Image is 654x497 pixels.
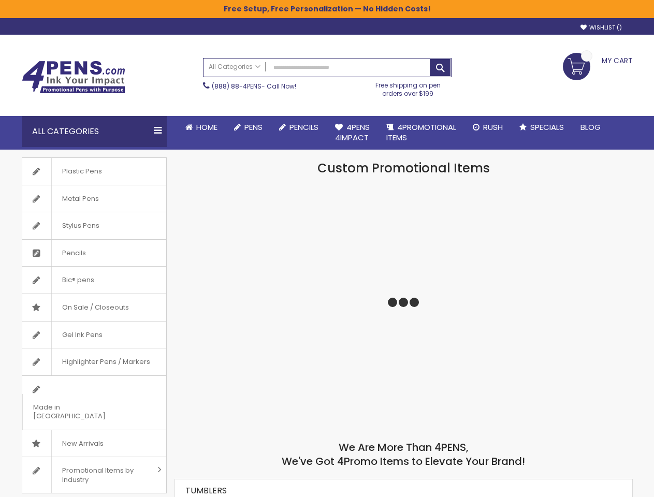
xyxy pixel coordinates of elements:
a: Made in [GEOGRAPHIC_DATA] [22,376,166,430]
span: New Arrivals [51,430,114,457]
a: Gel Ink Pens [22,321,166,348]
span: Blog [580,122,601,133]
span: Stylus Pens [51,212,110,239]
a: Plastic Pens [22,158,166,185]
a: All Categories [204,59,266,76]
img: 4Pens Custom Pens and Promotional Products [22,61,125,94]
span: Specials [530,122,564,133]
h1: Custom Promotional Items [175,160,633,177]
div: Free shipping on pen orders over $199 [365,77,452,98]
span: On Sale / Closeouts [51,294,139,321]
a: (888) 88-4PENS [212,82,261,91]
span: Plastic Pens [51,158,112,185]
a: Specials [511,116,572,139]
span: Pens [244,122,263,133]
a: Home [177,116,226,139]
span: Gel Ink Pens [51,321,113,348]
a: Highlighter Pens / Markers [22,348,166,375]
span: Made in [GEOGRAPHIC_DATA] [22,394,140,430]
span: Rush [483,122,503,133]
a: 4Pens4impact [327,116,378,150]
span: All Categories [209,63,260,71]
span: 4Pens 4impact [335,122,370,143]
a: Blog [572,116,609,139]
span: Home [196,122,217,133]
span: 4PROMOTIONAL ITEMS [386,122,456,143]
span: - Call Now! [212,82,296,91]
a: Promotional Items by Industry [22,457,166,493]
a: 4PROMOTIONALITEMS [378,116,464,150]
a: Metal Pens [22,185,166,212]
a: Wishlist [580,24,622,32]
a: On Sale / Closeouts [22,294,166,321]
span: Pencils [289,122,318,133]
span: Highlighter Pens / Markers [51,348,161,375]
a: Bic® pens [22,267,166,294]
div: All Categories [22,116,167,147]
a: Rush [464,116,511,139]
a: New Arrivals [22,430,166,457]
a: Pencils [271,116,327,139]
span: Metal Pens [51,185,109,212]
span: Promotional Items by Industry [51,457,154,493]
a: Pencils [22,240,166,267]
a: Stylus Pens [22,212,166,239]
span: Bic® pens [51,267,105,294]
h2: We Are More Than 4PENS, We've Got 4Promo Items to Elevate Your Brand! [175,441,633,469]
span: Pencils [51,240,96,267]
a: Pens [226,116,271,139]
